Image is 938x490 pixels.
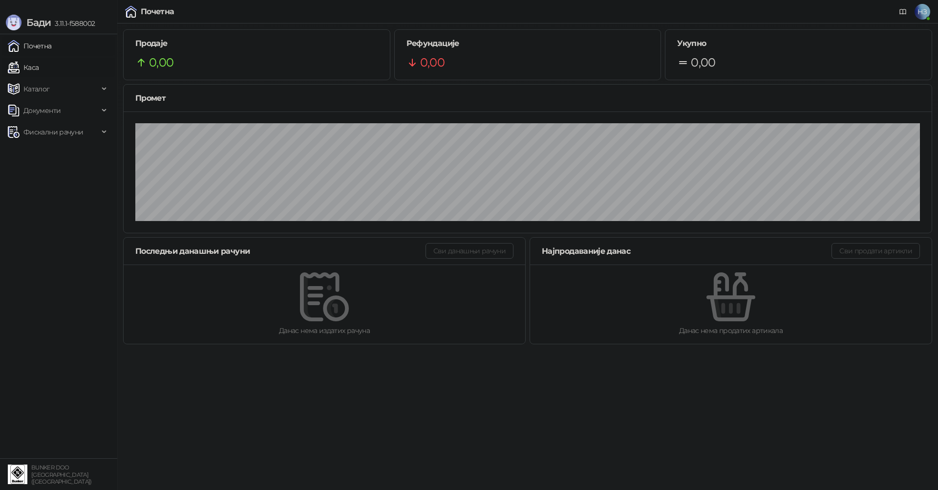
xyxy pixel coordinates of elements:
[135,38,378,49] h5: Продаје
[831,243,920,259] button: Сви продати артикли
[139,325,510,336] div: Данас нема издатих рачуна
[149,53,173,72] span: 0,00
[8,465,27,484] img: 64x64-companyLogo-d200c298-da26-4023-afd4-f376f589afb5.jpeg
[546,325,916,336] div: Данас нема продатих артикала
[31,464,92,485] small: BUNKER DOO [GEOGRAPHIC_DATA] ([GEOGRAPHIC_DATA])
[691,53,715,72] span: 0,00
[6,15,21,30] img: Logo
[23,79,50,99] span: Каталог
[23,122,83,142] span: Фискални рачуни
[426,243,513,259] button: Сви данашњи рачуни
[8,36,52,56] a: Почетна
[135,92,920,104] div: Промет
[895,4,911,20] a: Документација
[23,101,61,120] span: Документи
[141,8,174,16] div: Почетна
[677,38,920,49] h5: Укупно
[51,19,95,28] span: 3.11.1-f588002
[542,245,831,257] div: Најпродаваније данас
[406,38,649,49] h5: Рефундације
[26,17,51,28] span: Бади
[8,58,39,77] a: Каса
[915,4,930,20] span: НЗ
[420,53,445,72] span: 0,00
[135,245,426,257] div: Последњи данашњи рачуни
